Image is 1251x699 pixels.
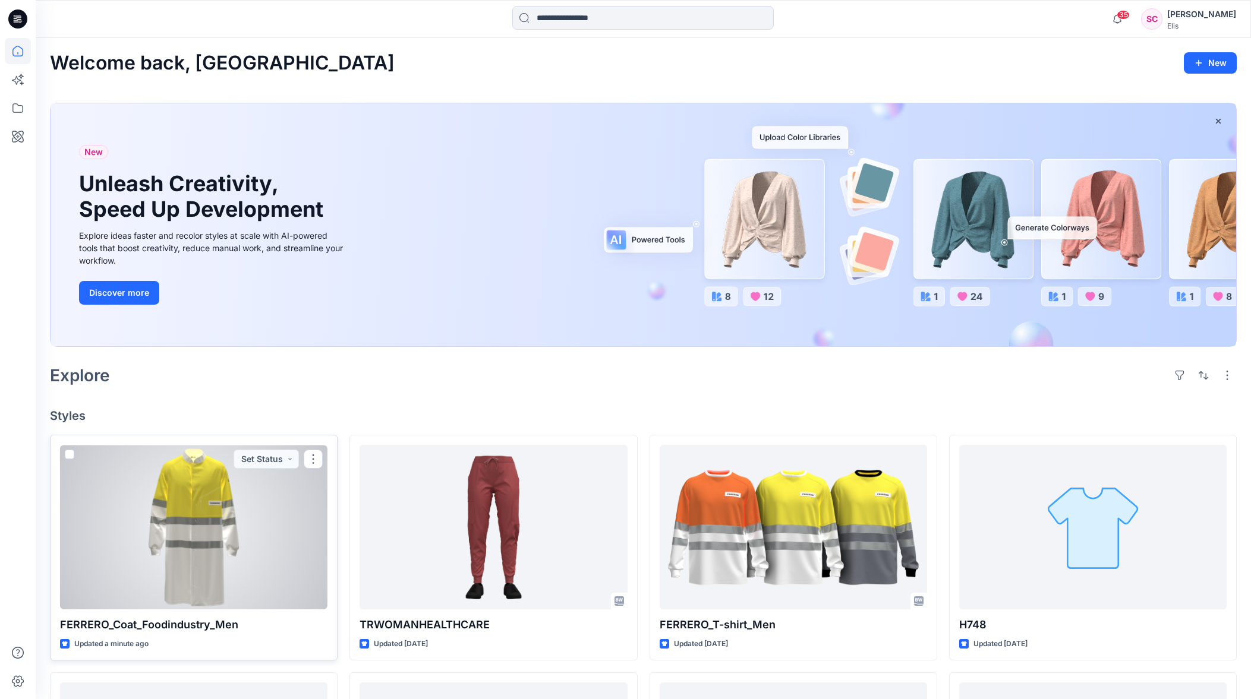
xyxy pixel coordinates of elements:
[660,616,927,633] p: FERRERO_T-shirt_Men
[360,445,627,609] a: TRWOMANHEALTHCARE
[973,638,1028,650] p: Updated [DATE]
[60,616,327,633] p: FERRERO_Coat_Foodindustry_Men
[360,616,627,633] p: TRWOMANHEALTHCARE
[959,445,1227,609] a: H748
[374,638,428,650] p: Updated [DATE]
[1184,52,1237,74] button: New
[74,638,149,650] p: Updated a minute ago
[50,366,110,385] h2: Explore
[1141,8,1162,30] div: SC
[79,171,329,222] h1: Unleash Creativity, Speed Up Development
[1167,7,1236,21] div: [PERSON_NAME]
[79,281,159,305] button: Discover more
[50,52,395,74] h2: Welcome back, [GEOGRAPHIC_DATA]
[959,616,1227,633] p: H748
[60,445,327,609] a: FERRERO_Coat_Foodindustry_Men
[79,281,346,305] a: Discover more
[674,638,728,650] p: Updated [DATE]
[660,445,927,609] a: FERRERO_T-shirt_Men
[1167,21,1236,30] div: Elis
[79,229,346,267] div: Explore ideas faster and recolor styles at scale with AI-powered tools that boost creativity, red...
[84,145,103,159] span: New
[50,409,1237,423] h4: Styles
[1117,10,1130,20] span: 35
